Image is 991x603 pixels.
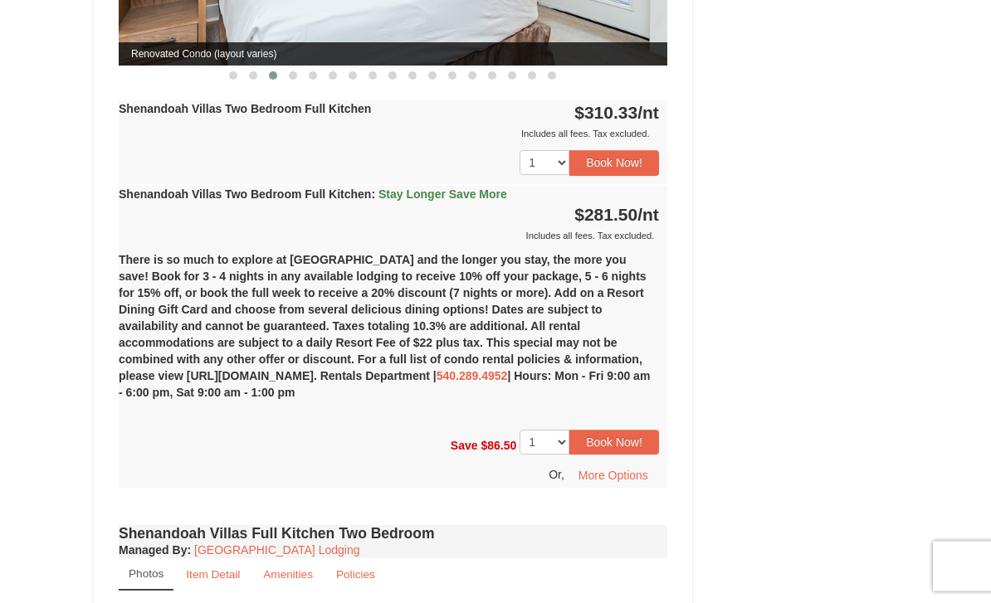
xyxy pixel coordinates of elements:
[336,569,375,581] small: Policies
[119,526,667,542] h4: Shenandoah Villas Full Kitchen Two Bedroom
[119,228,659,245] div: Includes all fees. Tax excluded.
[637,206,659,225] span: /nt
[481,439,516,452] span: $86.50
[175,559,251,591] a: Item Detail
[574,206,637,225] span: $281.50
[451,439,478,452] span: Save
[637,104,659,123] span: /nt
[119,126,659,143] div: Includes all fees. Tax excluded.
[574,104,659,123] strong: $310.33
[119,103,371,116] strong: Shenandoah Villas Two Bedroom Full Kitchen
[119,188,507,202] strong: Shenandoah Villas Two Bedroom Full Kitchen
[194,544,359,557] a: [GEOGRAPHIC_DATA] Lodging
[119,245,667,422] div: There is so much to explore at [GEOGRAPHIC_DATA] and the longer you stay, the more you save! Book...
[568,464,659,489] button: More Options
[569,430,659,455] button: Book Now!
[186,569,240,581] small: Item Detail
[569,151,659,176] button: Book Now!
[119,544,187,557] span: Managed By
[325,559,386,591] a: Policies
[371,188,375,202] span: :
[119,544,191,557] strong: :
[437,370,508,383] a: 540.289.4952
[119,559,173,591] a: Photos
[378,188,507,202] span: Stay Longer Save More
[129,568,164,581] small: Photos
[263,569,313,581] small: Amenities
[549,469,564,482] span: Or,
[252,559,324,591] a: Amenities
[119,43,667,66] span: Renovated Condo (layout varies)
